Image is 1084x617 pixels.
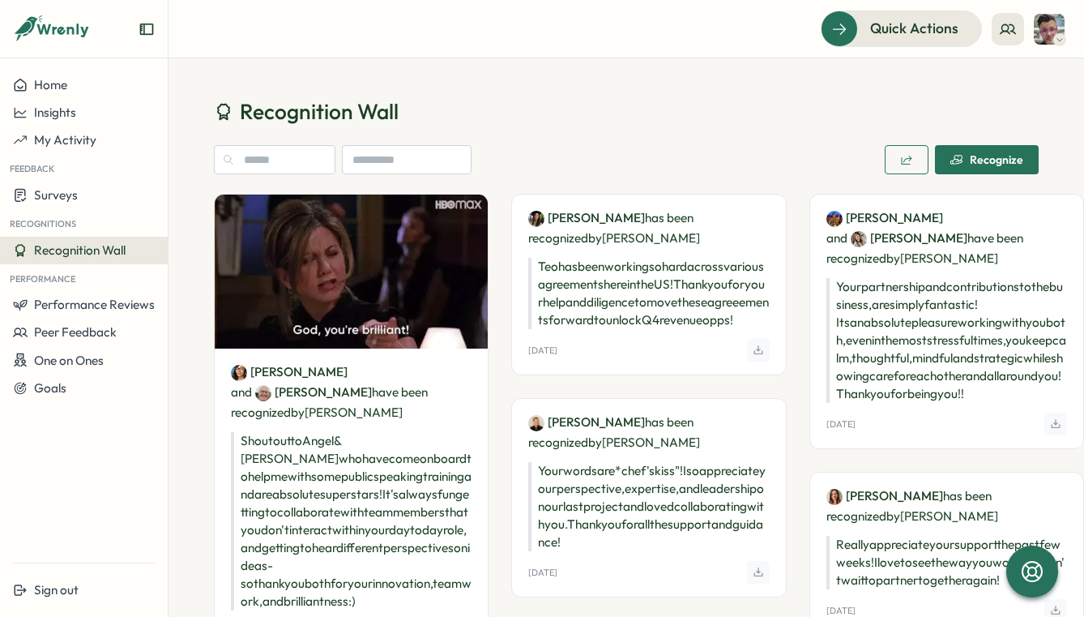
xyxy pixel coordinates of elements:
span: and [826,229,847,247]
p: has been recognized by [PERSON_NAME] [528,208,769,248]
p: Teo has been working so hard across various agreements here in the US! Thank you for your help an... [528,258,769,329]
a: Nicole Stanaland[PERSON_NAME] [826,209,943,227]
p: have been recognized by [PERSON_NAME] [231,362,472,422]
a: Angel Yebra[PERSON_NAME] [231,363,348,381]
a: Izzie Winstanley[PERSON_NAME] [826,487,943,505]
p: [DATE] [826,606,856,616]
a: Julie Gu[PERSON_NAME] [851,229,967,247]
button: Quick Actions [821,11,982,46]
a: Teodora Crivineanu[PERSON_NAME] [528,209,645,227]
span: Recognition Wall [240,97,399,126]
p: [DATE] [528,345,557,356]
a: Jason Silverstein[PERSON_NAME] [528,413,645,431]
img: Izzie Winstanley [826,489,843,505]
img: Angel Yebra [231,365,247,381]
span: Sign out [34,582,79,598]
span: Performance Reviews [34,297,155,312]
p: Your partnership and contributions to the business, are simply fantastic! Its an absolute pleasur... [826,278,1067,403]
span: Peer Feedback [34,324,117,340]
p: has been recognized by [PERSON_NAME] [826,486,1067,526]
span: Recognition Wall [34,242,126,258]
img: Chris Forlano [1034,14,1065,45]
div: Recognize [950,153,1023,166]
span: Home [34,77,67,92]
span: Insights [34,105,76,120]
p: Really appreciate your support the past few weeks! I love to see the way you work and can't wait ... [826,536,1067,589]
span: and [231,383,252,401]
span: Quick Actions [870,18,958,39]
p: [DATE] [826,419,856,430]
p: [DATE] [528,568,557,578]
p: has been recognized by [PERSON_NAME] [528,412,769,452]
a: Simon Downes[PERSON_NAME] [255,383,372,401]
span: Surveys [34,187,78,203]
p: have been recognized by [PERSON_NAME] [826,208,1067,268]
span: Goals [34,380,66,396]
p: Your words are *chef's kiss"! I so appreciate your perspective, expertise, and leadership on our ... [528,462,769,551]
img: Nicole Stanaland [826,211,843,227]
button: Expand sidebar [139,21,155,37]
img: Simon Downes [255,385,271,401]
img: Julie Gu [851,231,867,247]
img: Teodora Crivineanu [528,211,544,227]
button: Recognize [935,145,1039,174]
p: Shoutout to Angel & [PERSON_NAME] who have come on board to help me with some public speaking tra... [231,432,472,611]
img: Recognition Image [215,195,488,349]
img: Jason Silverstein [528,415,544,431]
span: One on Ones [34,353,104,368]
span: My Activity [34,132,96,148]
